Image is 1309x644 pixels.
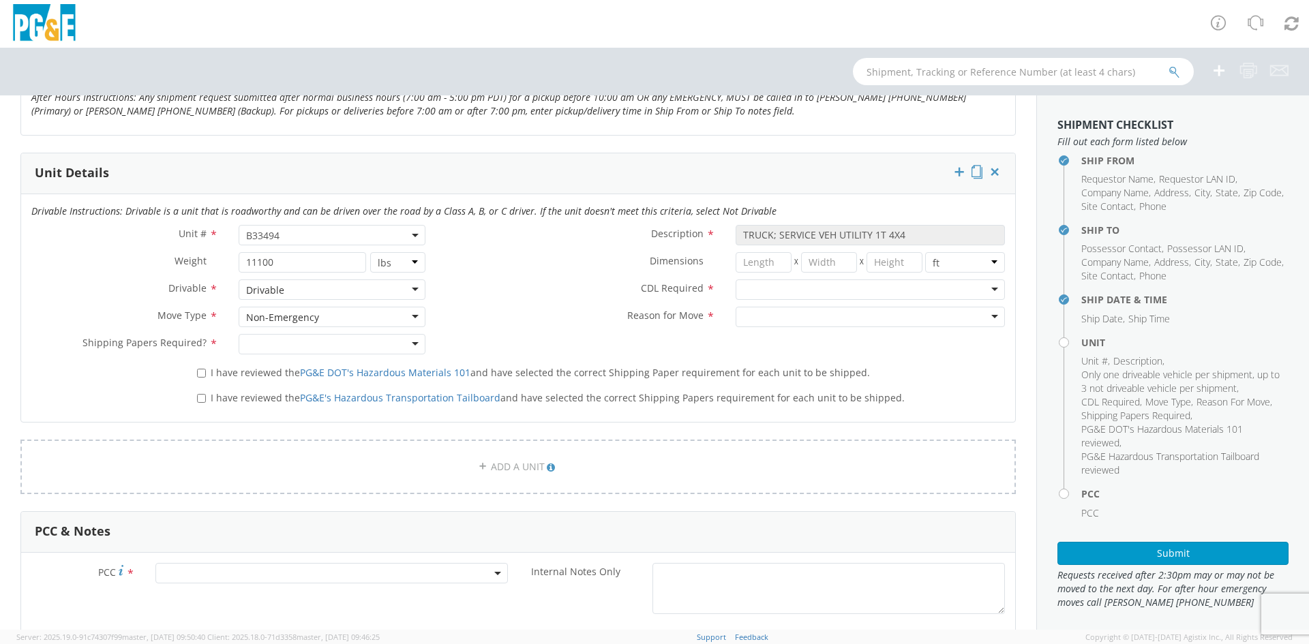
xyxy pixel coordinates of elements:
[20,440,1016,494] a: ADD A UNIT
[1081,354,1108,367] span: Unit #
[1081,489,1289,499] h4: PCC
[197,369,206,378] input: I have reviewed thePG&E DOT's Hazardous Materials 101and have selected the correct Shipping Paper...
[35,525,110,538] h3: PCC & Notes
[1216,256,1240,269] li: ,
[1081,269,1134,282] span: Site Contact
[1244,186,1282,199] span: Zip Code
[1194,186,1210,199] span: City
[1167,242,1244,255] span: Possessor LAN ID
[197,394,206,403] input: I have reviewed thePG&E's Hazardous Transportation Tailboardand have selected the correct Shippin...
[1085,632,1293,643] span: Copyright © [DATE]-[DATE] Agistix Inc., All Rights Reserved
[627,309,704,322] span: Reason for Move
[1081,337,1289,348] h4: Unit
[1081,395,1142,409] li: ,
[31,204,777,217] i: Drivable Instructions: Drivable is a unit that is roadworthy and can be driven over the road by a...
[1154,256,1191,269] li: ,
[1081,186,1149,199] span: Company Name
[1244,186,1284,200] li: ,
[1081,242,1164,256] li: ,
[16,632,205,642] span: Server: 2025.19.0-91c74307f99
[1057,542,1289,565] button: Submit
[1081,395,1140,408] span: CDL Required
[1081,200,1136,213] li: ,
[211,366,870,379] span: I have reviewed the and have selected the correct Shipping Paper requirement for each unit to be ...
[1159,172,1235,185] span: Requestor LAN ID
[246,311,319,324] div: Non-Emergency
[179,227,207,240] span: Unit #
[1081,354,1110,368] li: ,
[697,632,726,642] a: Support
[1081,409,1190,422] span: Shipping Papers Required
[801,252,857,273] input: Width
[1194,256,1212,269] li: ,
[1081,256,1151,269] li: ,
[1128,312,1170,325] span: Ship Time
[857,252,867,273] span: X
[1244,256,1282,269] span: Zip Code
[867,252,922,273] input: Height
[1081,409,1192,423] li: ,
[1081,269,1136,283] li: ,
[82,336,207,349] span: Shipping Papers Required?
[651,227,704,240] span: Description
[175,254,207,267] span: Weight
[1081,172,1154,185] span: Requestor Name
[1194,186,1212,200] li: ,
[1154,186,1191,200] li: ,
[1216,256,1238,269] span: State
[1154,186,1189,199] span: Address
[1081,242,1162,255] span: Possessor Contact
[1057,568,1289,609] span: Requests received after 2:30pm may or may not be moved to the next day. For after hour emergency ...
[157,309,207,322] span: Move Type
[246,283,284,297] div: Drivable
[1167,242,1246,256] li: ,
[1154,256,1189,269] span: Address
[1081,225,1289,235] h4: Ship To
[168,281,207,294] span: Drivable
[1081,155,1289,166] h4: Ship From
[246,229,418,242] span: B33494
[31,91,966,117] i: After Hours Instructions: Any shipment request submitted after normal business hours (7:00 am - 5...
[1197,395,1272,409] li: ,
[1057,117,1173,132] strong: Shipment Checklist
[300,391,500,404] a: PG&E's Hazardous Transportation Tailboard
[1081,450,1259,476] span: PG&E Hazardous Transportation Tailboard reviewed
[1139,269,1167,282] span: Phone
[1081,423,1285,450] li: ,
[122,632,205,642] span: master, [DATE] 09:50:40
[1081,200,1134,213] span: Site Contact
[1145,395,1191,408] span: Move Type
[1145,395,1193,409] li: ,
[239,225,425,245] span: B33494
[1197,395,1270,408] span: Reason For Move
[792,252,801,273] span: X
[650,254,704,267] span: Dimensions
[1081,368,1280,395] span: Only one driveable vehicle per shipment, up to 3 not driveable vehicle per shipment
[1057,135,1289,149] span: Fill out each form listed below
[1081,294,1289,305] h4: Ship Date & Time
[641,281,704,294] span: CDL Required
[1081,368,1285,395] li: ,
[1081,423,1243,449] span: PG&E DOT's Hazardous Materials 101 reviewed
[1194,256,1210,269] span: City
[211,391,905,404] span: I have reviewed the and have selected the correct Shipping Papers requirement for each unit to be...
[1216,186,1238,199] span: State
[297,632,380,642] span: master, [DATE] 09:46:25
[35,166,109,180] h3: Unit Details
[531,565,620,578] span: Internal Notes Only
[1244,256,1284,269] li: ,
[1081,312,1125,326] li: ,
[1113,354,1162,367] span: Description
[853,58,1194,85] input: Shipment, Tracking or Reference Number (at least 4 chars)
[1081,506,1099,519] span: PCC
[1139,200,1167,213] span: Phone
[736,252,792,273] input: Length
[1081,172,1156,186] li: ,
[1113,354,1164,368] li: ,
[98,566,116,579] span: PCC
[1081,256,1149,269] span: Company Name
[10,4,78,44] img: pge-logo-06675f144f4cfa6a6814.png
[1081,186,1151,200] li: ,
[300,366,470,379] a: PG&E DOT's Hazardous Materials 101
[1159,172,1237,186] li: ,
